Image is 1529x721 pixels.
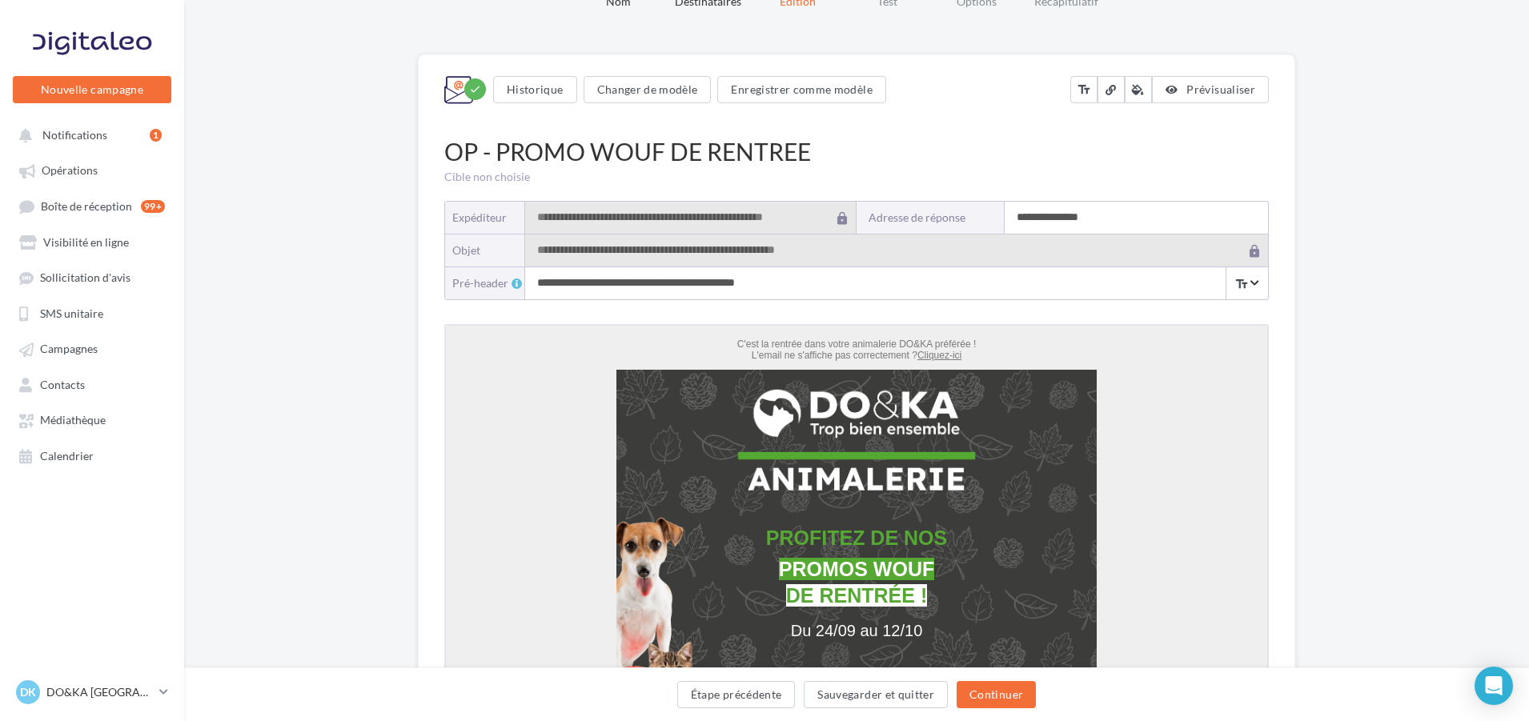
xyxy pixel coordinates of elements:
i: text_fields [1234,276,1249,292]
span: A très vite dans votre animalerie DO&KA BAGNOLS-SUR-CEZE ! [224,479,596,493]
button: Enregistrer comme modèle [717,76,885,103]
span: Opérations [42,164,98,178]
p: DO&KA [GEOGRAPHIC_DATA] [46,684,153,700]
button: Nouvelle campagne [13,76,171,103]
a: Contacts [10,370,175,399]
a: Boîte de réception99+ [10,191,175,221]
span: Campagnes [40,342,98,356]
div: 1 [150,129,162,142]
span: L'email ne s'affiche pas correctement ? [306,24,472,35]
i: check [469,83,481,95]
button: Notifications 1 [10,120,168,149]
div: Pré-header [452,275,525,291]
a: Opérations [10,155,175,184]
span: Prévisualiser [1186,82,1255,96]
span: Bonjour #firstName#, [346,411,476,425]
button: Prévisualiser [1152,76,1269,103]
div: OP - PROMO WOUF DE RENTREE [444,134,1269,169]
a: Cliquez-ici [472,24,516,35]
div: Modifications enregistrées [464,78,486,100]
label: Adresse de réponse [857,202,1005,234]
span: PROMOS WOUF [333,232,488,254]
a: J'EN PROFITE [367,364,455,379]
div: Expéditeur [452,210,512,226]
a: DK DO&KA [GEOGRAPHIC_DATA] [13,677,171,707]
button: Continuer [957,681,1036,708]
a: Visibilité en ligne [10,227,175,256]
div: 99+ [141,200,165,213]
div: Open Intercom Messenger [1475,667,1513,705]
button: Changer de modèle [584,76,712,103]
a: Campagnes [10,334,175,363]
a: Sollicitation d'avis [10,262,175,291]
span: Sollicitation d'avis [40,271,130,285]
a: Médiathèque [10,405,175,434]
span: DK [20,684,36,700]
span: TOUT POUR VOS ADORABLES LOULOUS [283,529,539,543]
span: Contacts [40,378,85,391]
a: SMS unitaire [10,298,175,327]
span: Calendrier [40,449,94,463]
span: PROFITEZ DE NOS [320,201,501,223]
span: DE RENTRÉE ! [340,258,481,281]
i: text_fields [1077,82,1091,98]
span: Boîte de réception [41,199,132,213]
div: objet [452,242,512,258]
span: sur une sélection de produits. [327,453,494,467]
button: Historique [493,76,577,103]
span: Select box activate [1226,267,1267,299]
span: lock [829,202,856,229]
div: Cible non choisie [444,169,1269,185]
span: Visibilité en ligne [43,235,129,249]
strong: -50% [504,438,534,451]
img: logo_doka_Animalerie_Horizontal_fond_transparent-4.png [187,60,635,176]
button: text_fields [1070,76,1098,103]
button: Étape précédente [677,681,796,708]
span: lock [1241,234,1268,262]
a: Calendrier [10,441,175,470]
span: Notifications [42,128,107,142]
span: Bénéficiez de réductions allant jusqu’à [287,438,535,451]
button: Sauvegarder et quitter [804,681,948,708]
span: Du 24/09 au 12/10 [345,296,477,314]
span: Médiathèque [40,414,106,427]
span: C'est la rentrée dans votre animalerie DO&KA préférée ! [291,13,530,24]
span: SMS unitaire [40,306,103,320]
